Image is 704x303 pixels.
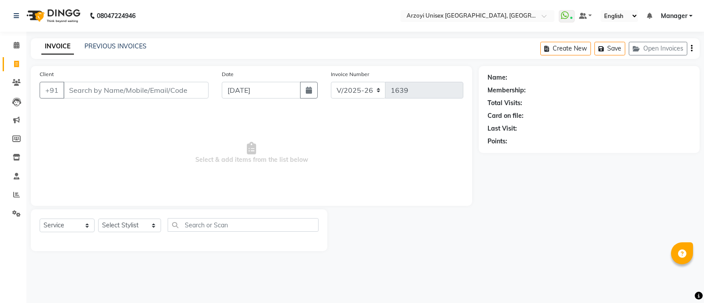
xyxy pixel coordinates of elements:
label: Client [40,70,54,78]
span: Manager [661,11,687,21]
button: Create New [540,42,591,55]
button: +91 [40,82,64,99]
div: Total Visits: [488,99,522,108]
div: Card on file: [488,111,524,120]
button: Open Invoices [629,42,687,55]
div: Membership: [488,86,526,95]
div: Points: [488,137,507,146]
img: logo [22,4,83,28]
div: Name: [488,73,507,82]
button: Save [594,42,625,55]
label: Date [222,70,234,78]
b: 08047224946 [97,4,136,28]
span: Select & add items from the list below [40,109,463,197]
a: INVOICE [41,39,74,55]
label: Invoice Number [331,70,369,78]
input: Search or Scan [168,218,319,232]
div: Last Visit: [488,124,517,133]
a: PREVIOUS INVOICES [84,42,147,50]
input: Search by Name/Mobile/Email/Code [63,82,209,99]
